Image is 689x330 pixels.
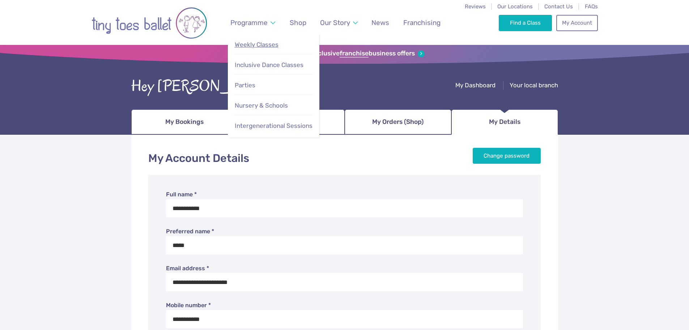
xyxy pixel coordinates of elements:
span: My Details [489,116,520,128]
span: My Bookings [165,116,204,128]
a: Inclusive Dance Classes [234,57,313,73]
a: My Account [556,15,597,31]
h1: My Account Details [148,151,541,166]
a: Reviews [465,3,486,10]
a: Your local branch [510,82,558,91]
a: Weekly Classes [234,37,313,53]
img: tiny toes ballet [92,5,207,41]
a: Intergenerational Sessions [234,118,313,134]
a: Sign up for our exclusivefranchisebusiness offers [264,50,425,58]
span: Inclusive Dance Classes [235,61,303,68]
a: Change password [473,148,541,164]
a: My Bookings [131,109,238,135]
span: Nursery & Schools [235,102,288,109]
a: Our Locations [497,3,533,10]
div: Hey [PERSON_NAME] [131,75,278,97]
span: Parties [235,82,255,89]
span: Programme [230,18,268,27]
a: News [368,14,393,31]
a: Nursery & Schools [234,98,313,113]
span: Intergenerational Sessions [235,122,312,129]
label: Email address * [166,264,523,272]
a: Parties [234,78,313,93]
a: Shop [286,14,310,31]
strong: franchise [340,50,369,58]
label: Preferred name * [166,227,523,235]
a: Contact Us [544,3,573,10]
span: Franchising [403,18,441,27]
span: Your local branch [510,82,558,89]
span: My Orders (Shop) [372,116,424,128]
a: Franchising [400,14,444,31]
span: Our Story [320,18,350,27]
span: News [371,18,389,27]
label: Full name * [166,191,523,199]
a: FAQs [585,3,598,10]
a: My Details [451,109,558,135]
a: Programme [227,14,278,31]
label: Mobile number * [166,301,523,309]
span: Shop [290,18,306,27]
a: Our Story [316,14,361,31]
a: My Orders (Shop) [345,109,451,135]
a: Find a Class [499,15,552,31]
span: My Dashboard [455,82,496,89]
a: My Dashboard [455,82,496,91]
span: Weekly Classes [235,41,278,48]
